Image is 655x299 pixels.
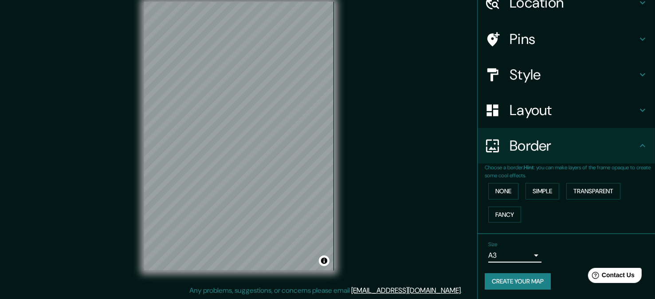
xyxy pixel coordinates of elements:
[488,183,518,199] button: None
[478,57,655,92] div: Style
[464,285,466,296] div: .
[352,286,461,295] a: [EMAIL_ADDRESS][DOMAIN_NAME]
[319,255,329,266] button: Toggle attribution
[478,21,655,57] div: Pins
[485,273,551,290] button: Create your map
[510,101,637,119] h4: Layout
[510,30,637,48] h4: Pins
[478,92,655,128] div: Layout
[510,66,637,84] h4: Style
[478,128,655,163] div: Border
[526,183,559,199] button: Simple
[144,2,334,271] canvas: Map
[488,207,521,223] button: Fancy
[488,248,541,263] div: A3
[566,183,620,199] button: Transparent
[488,241,498,248] label: Size
[524,164,534,171] b: Hint
[576,264,645,289] iframe: Help widget launcher
[510,137,637,155] h4: Border
[190,285,463,296] p: Any problems, suggestions, or concerns please email .
[463,285,464,296] div: .
[485,163,655,179] p: Choose a border. : you can make layers of the frame opaque to create some cool effects.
